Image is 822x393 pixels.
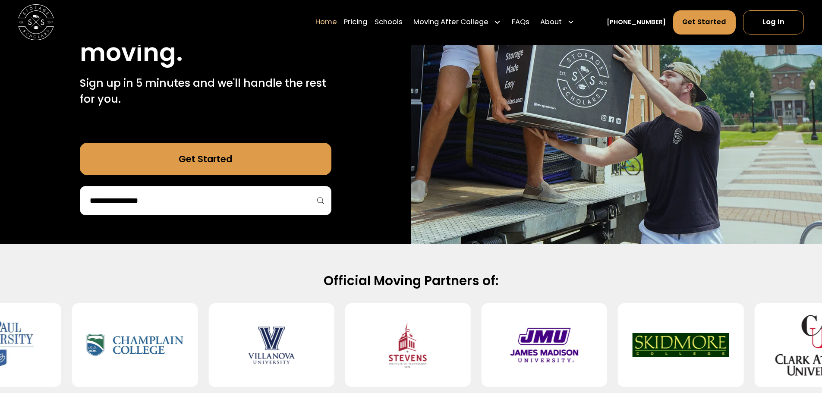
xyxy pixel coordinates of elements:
[315,10,337,35] a: Home
[512,10,529,35] a: FAQs
[344,10,367,35] a: Pricing
[80,143,331,175] a: Get Started
[359,311,457,380] img: Stevens Institute of Technology
[86,311,183,380] img: Champlain College
[632,311,729,380] img: Skidmore College
[80,75,331,107] p: Sign up in 5 minutes and we'll handle the rest for you.
[537,10,578,35] div: About
[375,10,403,35] a: Schools
[496,311,593,380] img: James Madison University
[540,17,562,28] div: About
[607,18,666,27] a: [PHONE_NUMBER]
[743,10,804,35] a: Log In
[673,10,736,35] a: Get Started
[413,17,488,28] div: Moving After College
[124,273,699,289] h2: Official Moving Partners of:
[223,311,320,380] img: Villanova University
[18,4,54,40] img: Storage Scholars main logo
[410,10,505,35] div: Moving After College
